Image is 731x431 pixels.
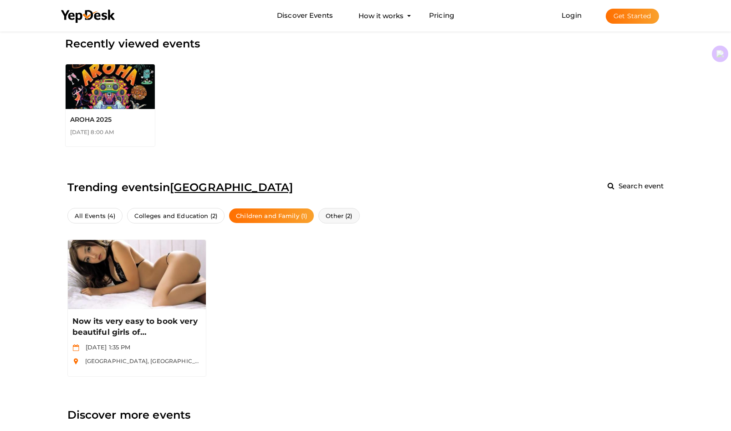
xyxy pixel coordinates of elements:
img: calendar.svg [72,344,79,351]
button: Get Started [606,9,659,24]
label: Recently viewed events [65,35,200,52]
img: location.svg [72,358,79,365]
span: [GEOGRAPHIC_DATA] [170,181,293,194]
span: [GEOGRAPHIC_DATA], [GEOGRAPHIC_DATA] [81,358,213,364]
a: AROHA 2025 [70,116,150,124]
img: OHZ80U75_small.jpeg [68,240,206,309]
a: Colleges and Education (2) [127,208,225,224]
button: How it works [356,7,406,24]
a: All Events (4) [67,208,123,224]
a: Now its very easy to book very beautiful girls of [PERSON_NAME] [72,316,201,338]
div: [DATE] 8:00 AM [70,128,150,136]
label: Trending events [67,179,293,196]
a: Discover Events [277,7,333,24]
a: Children and Family (1) [229,208,314,223]
a: Login [562,11,582,20]
a: Pricing [429,7,454,24]
span: in [159,181,293,194]
label: Discover more events [67,406,191,424]
span: [DATE] 1:35 PM [81,343,131,351]
a: Other (2) [318,208,359,224]
span: Search event [616,182,664,190]
img: OCVYJIYP_small.jpeg [66,64,155,109]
